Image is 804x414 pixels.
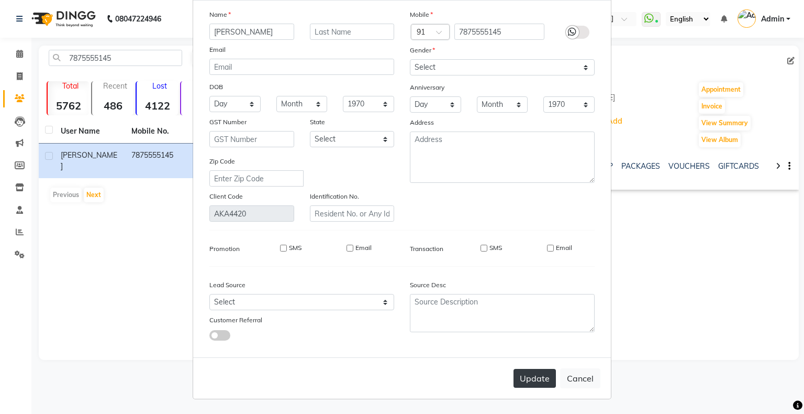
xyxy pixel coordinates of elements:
label: Client Code [209,192,243,201]
label: Name [209,10,231,19]
label: Anniversary [410,83,444,92]
label: SMS [489,243,502,253]
label: Source Desc [410,280,446,290]
input: Last Name [310,24,395,40]
label: Identification No. [310,192,359,201]
label: DOB [209,82,223,92]
label: Address [410,118,434,127]
input: Mobile [454,24,545,40]
label: Email [209,45,226,55]
input: Email [209,59,394,75]
label: Transaction [410,244,443,254]
label: Lead Source [209,280,245,290]
label: Zip Code [209,157,235,166]
input: Enter Zip Code [209,170,304,187]
button: Cancel [560,368,600,388]
label: Email [355,243,372,253]
label: GST Number [209,117,247,127]
input: Resident No. or Any Id [310,205,395,222]
label: Email [556,243,572,253]
label: State [310,117,325,127]
button: Update [513,369,556,388]
label: SMS [289,243,301,253]
label: Gender [410,46,435,55]
label: Mobile [410,10,433,19]
input: Client Code [209,205,294,222]
label: Promotion [209,244,240,254]
label: Customer Referral [209,315,262,325]
input: First Name [209,24,294,40]
input: GST Number [209,131,294,147]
